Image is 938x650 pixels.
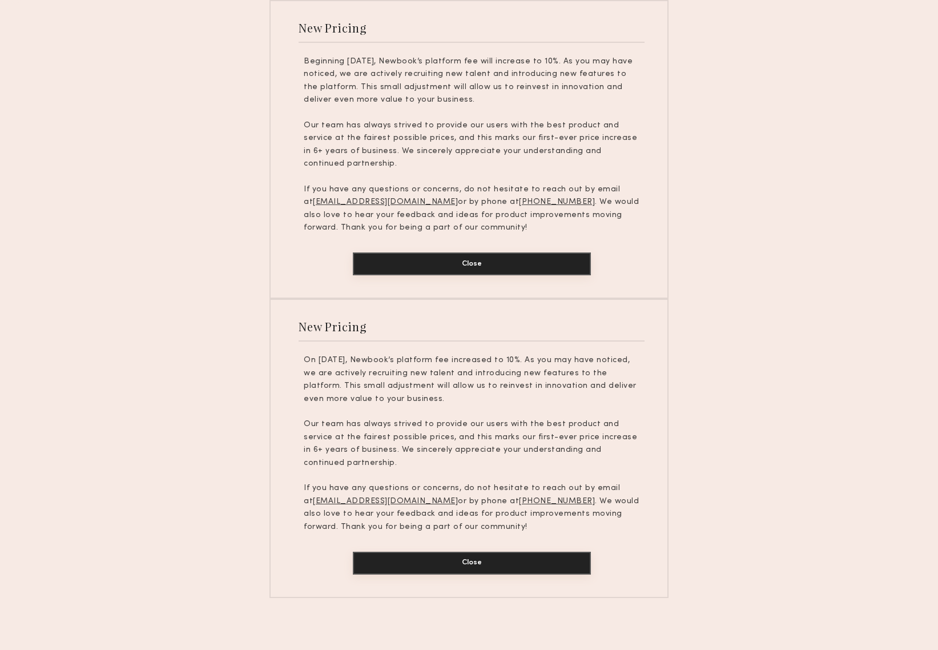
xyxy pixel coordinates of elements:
[299,20,367,35] div: New Pricing
[519,497,595,505] u: [PHONE_NUMBER]
[313,198,458,206] u: [EMAIL_ADDRESS][DOMAIN_NAME]
[304,183,639,235] p: If you have any questions or concerns, do not hesitate to reach out by email at or by phone at . ...
[304,119,639,171] p: Our team has always strived to provide our users with the best product and service at the fairest...
[519,198,595,206] u: [PHONE_NUMBER]
[313,497,458,505] u: [EMAIL_ADDRESS][DOMAIN_NAME]
[299,319,367,334] div: New Pricing
[304,55,639,107] p: Beginning [DATE], Newbook’s platform fee will increase to 10%. As you may have noticed, we are ac...
[353,552,591,575] button: Close
[304,482,639,533] p: If you have any questions or concerns, do not hesitate to reach out by email at or by phone at . ...
[304,418,639,470] p: Our team has always strived to provide our users with the best product and service at the fairest...
[304,354,639,406] p: On [DATE], Newbook’s platform fee increased to 10%. As you may have noticed, we are actively recr...
[353,252,591,275] button: Close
